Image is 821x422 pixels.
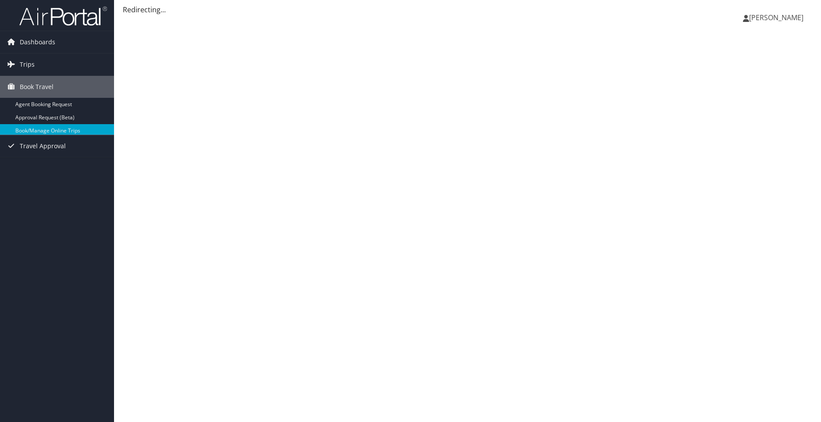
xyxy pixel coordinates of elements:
[743,4,812,31] a: [PERSON_NAME]
[19,6,107,26] img: airportal-logo.png
[20,76,54,98] span: Book Travel
[123,4,812,15] div: Redirecting...
[20,135,66,157] span: Travel Approval
[20,54,35,75] span: Trips
[20,31,55,53] span: Dashboards
[749,13,803,22] span: [PERSON_NAME]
